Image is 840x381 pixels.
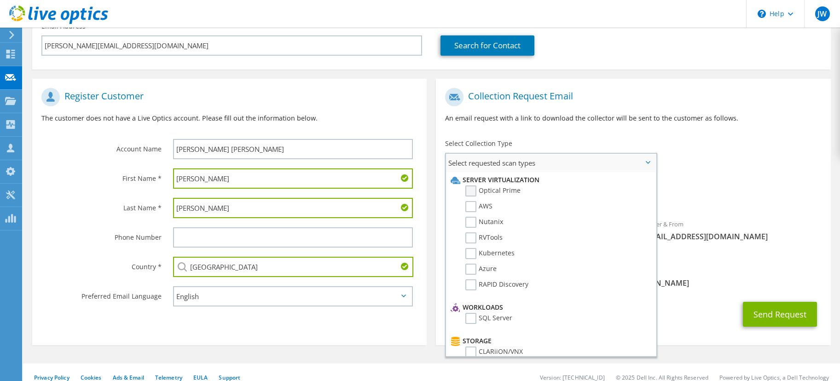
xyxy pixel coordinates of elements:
div: CC & Reply To [436,261,830,293]
label: RAPID Discovery [465,279,528,290]
button: Send Request [743,302,817,327]
label: RVTools [465,232,503,243]
div: Sender & From [633,214,831,246]
label: Preferred Email Language [41,286,162,301]
label: Last Name * [41,198,162,213]
h1: Collection Request Email [445,88,817,106]
label: Optical Prime [465,185,521,196]
label: Azure [465,264,497,275]
label: Account Name [41,139,162,154]
label: AWS [465,201,492,212]
label: CLARiiON/VNX [465,346,523,358]
a: Search for Contact [440,35,534,56]
label: First Name * [41,168,162,183]
label: Nutanix [465,217,503,228]
p: An email request with a link to download the collector will be sent to the customer as follows. [445,113,821,123]
li: Server Virtualization [448,174,651,185]
label: Country * [41,257,162,271]
label: SQL Server [465,313,512,324]
span: JW [815,6,830,21]
li: Storage [448,335,651,346]
label: Select Collection Type [445,139,512,148]
svg: \n [758,10,766,18]
label: Kubernetes [465,248,515,259]
li: Workloads [448,302,651,313]
div: To [436,214,633,256]
span: [EMAIL_ADDRESS][DOMAIN_NAME] [643,231,822,242]
div: Requested Collections [436,176,830,210]
h1: Register Customer [41,88,413,106]
span: Select requested scan types [446,154,656,172]
label: Phone Number [41,227,162,242]
p: The customer does not have a Live Optics account. Please fill out the information below. [41,113,417,123]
